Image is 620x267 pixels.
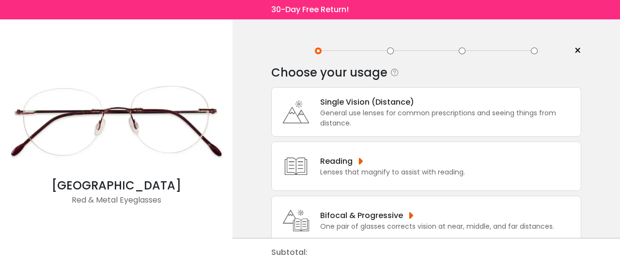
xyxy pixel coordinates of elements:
[320,167,465,177] div: Lenses that magnify to assist with reading.
[271,63,387,82] div: Choose your usage
[5,177,228,194] div: [GEOGRAPHIC_DATA]
[574,44,581,58] span: ×
[5,65,228,177] img: Red Terrace Park - Metal Eyeglasses
[320,108,576,128] div: General use lenses for common prescriptions and seeing things from distance.
[320,221,554,232] div: One pair of glasses corrects vision at near, middle, and far distances.
[320,209,554,221] div: Bifocal & Progressive
[5,194,228,214] div: Red & Metal Eyeglasses
[567,44,581,58] a: ×
[320,155,465,167] div: Reading
[271,238,312,267] div: Subtotal:
[320,96,576,108] div: Single Vision (Distance)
